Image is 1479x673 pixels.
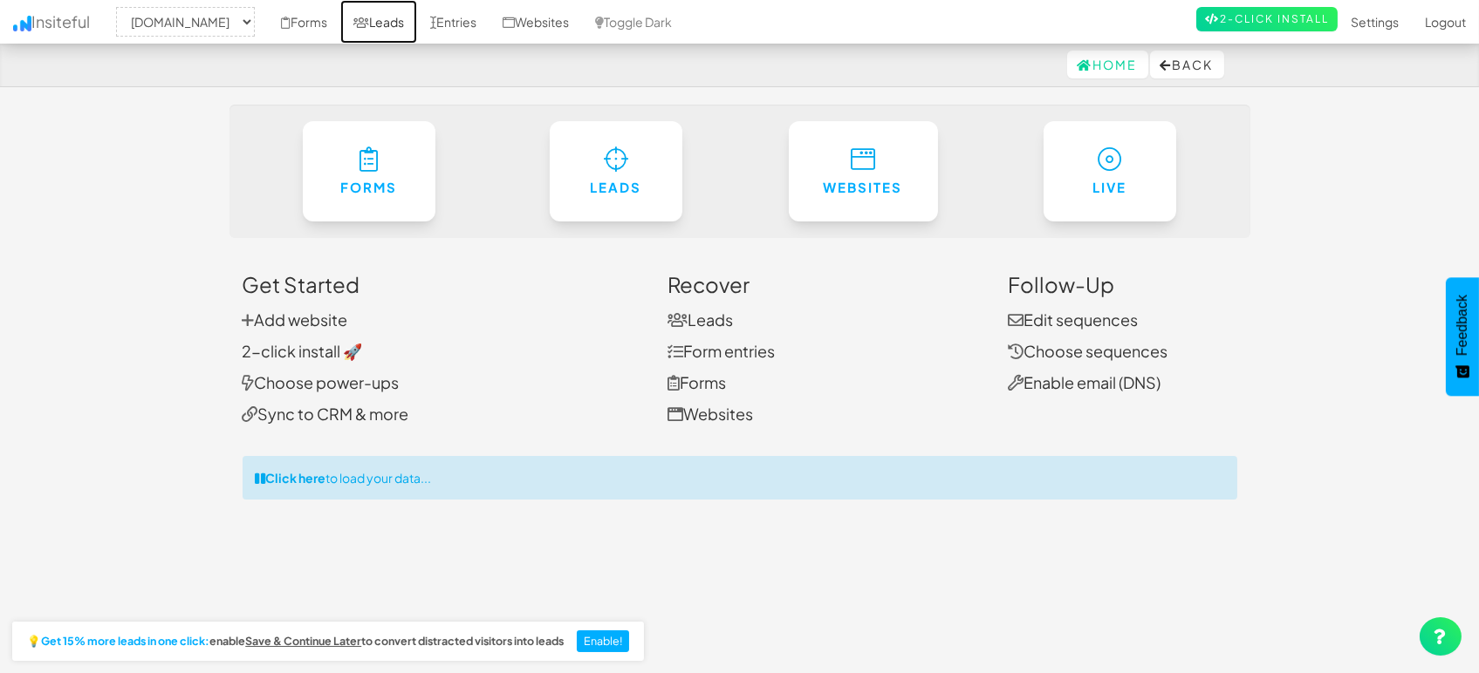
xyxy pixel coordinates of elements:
h3: Recover [668,273,982,296]
a: Forms [303,121,435,221]
a: Websites [668,404,753,424]
a: Edit sequences [1008,309,1138,330]
a: Save & Continue Later [245,636,361,648]
a: Live [1044,121,1176,221]
a: Sync to CRM & more [243,404,409,424]
button: Feedback - Show survey [1446,277,1479,396]
a: Enable email (DNS) [1008,372,1161,392]
span: Feedback [1455,295,1470,356]
img: icon.png [13,16,31,31]
strong: Get 15% more leads in one click: [41,636,209,648]
h6: Live [1078,180,1141,195]
a: Choose power-ups [243,372,400,392]
h3: Follow-Up [1008,273,1237,296]
a: Websites [789,121,938,221]
h6: Forms [338,180,401,195]
button: Enable! [577,630,630,653]
a: Add website [243,309,348,330]
u: Save & Continue Later [245,634,361,648]
button: Back [1150,51,1224,78]
a: Form entries [668,341,775,361]
h2: 💡 enable to convert distracted visitors into leads [27,636,564,648]
h6: Leads [585,180,647,195]
a: Forms [668,372,726,392]
a: 2-Click Install [1196,7,1338,31]
a: Choose sequences [1008,341,1167,361]
a: Leads [668,309,733,330]
h3: Get Started [243,273,642,296]
h6: Websites [824,180,903,195]
div: to load your data... [243,456,1237,500]
a: 2-click install 🚀 [243,341,363,361]
a: Leads [550,121,682,221]
strong: Click here [266,470,326,486]
a: Home [1067,51,1148,78]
